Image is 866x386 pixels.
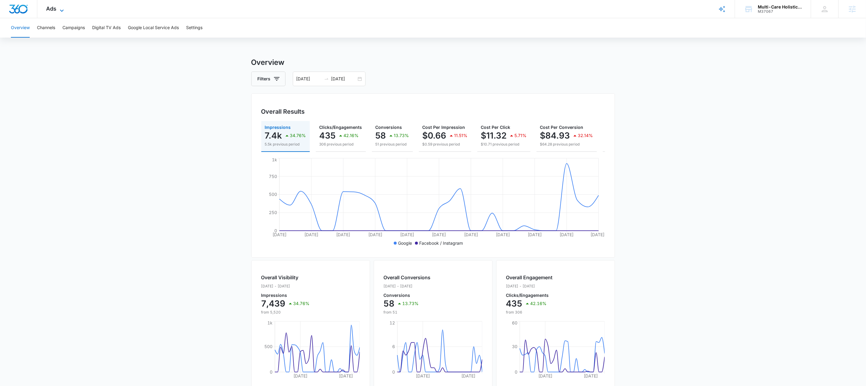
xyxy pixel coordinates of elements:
tspan: 0 [515,369,517,374]
tspan: [DATE] [339,373,353,378]
p: 34.76% [290,133,306,138]
button: Google Local Service Ads [128,18,179,38]
span: Cost Per Click [481,125,510,130]
button: Digital TV Ads [92,18,121,38]
tspan: 0 [270,369,273,374]
tspan: [DATE] [461,373,475,378]
tspan: [DATE] [432,232,446,237]
p: 5.5k previous period [265,142,306,147]
tspan: [DATE] [538,373,552,378]
p: [DATE] - [DATE] [384,284,431,289]
tspan: [DATE] [590,232,604,237]
p: $10.71 previous period [481,142,527,147]
p: Facebook / Instagram [419,240,463,246]
span: to [324,76,329,81]
p: $64.28 previous period [540,142,593,147]
tspan: 750 [269,174,277,179]
p: 435 [506,299,523,308]
h3: Overview [251,57,615,68]
button: Settings [186,18,202,38]
button: Filters [251,72,286,86]
tspan: 250 [269,210,277,215]
p: $11.32 [481,131,507,140]
tspan: [DATE] [416,373,430,378]
div: account id [758,9,802,14]
button: Overview [11,18,30,38]
p: [DATE] - [DATE] [261,284,310,289]
p: Clicks/Engagements [506,293,553,297]
tspan: 1k [267,320,273,325]
tspan: 12 [390,320,395,325]
p: 13.73% [394,133,409,138]
p: 7.4k [265,131,282,140]
p: 5.71% [515,133,527,138]
span: Clicks/Engagements [319,125,362,130]
tspan: [DATE] [273,232,286,237]
tspan: 30 [512,344,517,349]
p: 58 [376,131,386,140]
tspan: 1k [272,157,277,162]
span: swap-right [324,76,329,81]
span: Cost Per Impression [423,125,465,130]
button: Campaigns [62,18,85,38]
p: 51 previous period [376,142,409,147]
span: Ads [46,5,57,12]
h2: Overall Visibility [261,274,310,281]
tspan: 500 [269,192,277,197]
p: from 5,520 [261,310,310,315]
p: from 51 [384,310,431,315]
p: [DATE] - [DATE] [506,284,553,289]
tspan: [DATE] [293,373,307,378]
tspan: 0 [274,228,277,233]
p: 13.73% [403,301,419,306]
tspan: [DATE] [584,373,598,378]
tspan: [DATE] [528,232,542,237]
p: 435 [319,131,336,140]
tspan: [DATE] [336,232,350,237]
button: Channels [37,18,55,38]
p: 7,439 [261,299,286,308]
p: Impressions [261,293,310,297]
h2: Overall Engagement [506,274,553,281]
tspan: 0 [392,369,395,374]
tspan: [DATE] [560,232,573,237]
tspan: 60 [512,320,517,325]
p: $0.66 [423,131,446,140]
tspan: [DATE] [400,232,414,237]
p: 58 [384,299,395,308]
span: Cost Per Conversion [540,125,583,130]
h2: Overall Conversions [384,274,431,281]
p: 42.16% [344,133,359,138]
span: Impressions [265,125,291,130]
tspan: [DATE] [464,232,478,237]
input: End date [331,76,356,82]
p: $0.59 previous period [423,142,468,147]
p: 32.14% [578,133,593,138]
tspan: [DATE] [368,232,382,237]
input: Start date [296,76,322,82]
div: account name [758,5,802,9]
p: $84.93 [540,131,570,140]
tspan: [DATE] [304,232,318,237]
span: Conversions [376,125,402,130]
tspan: [DATE] [496,232,510,237]
p: 42.16% [530,301,547,306]
p: 34.76% [293,301,310,306]
p: Conversions [384,293,431,297]
p: Google [398,240,412,246]
p: from 306 [506,310,553,315]
tspan: 6 [392,344,395,349]
p: 306 previous period [319,142,362,147]
tspan: 500 [264,344,273,349]
p: 11.51% [454,133,468,138]
h3: Overall Results [261,107,305,116]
